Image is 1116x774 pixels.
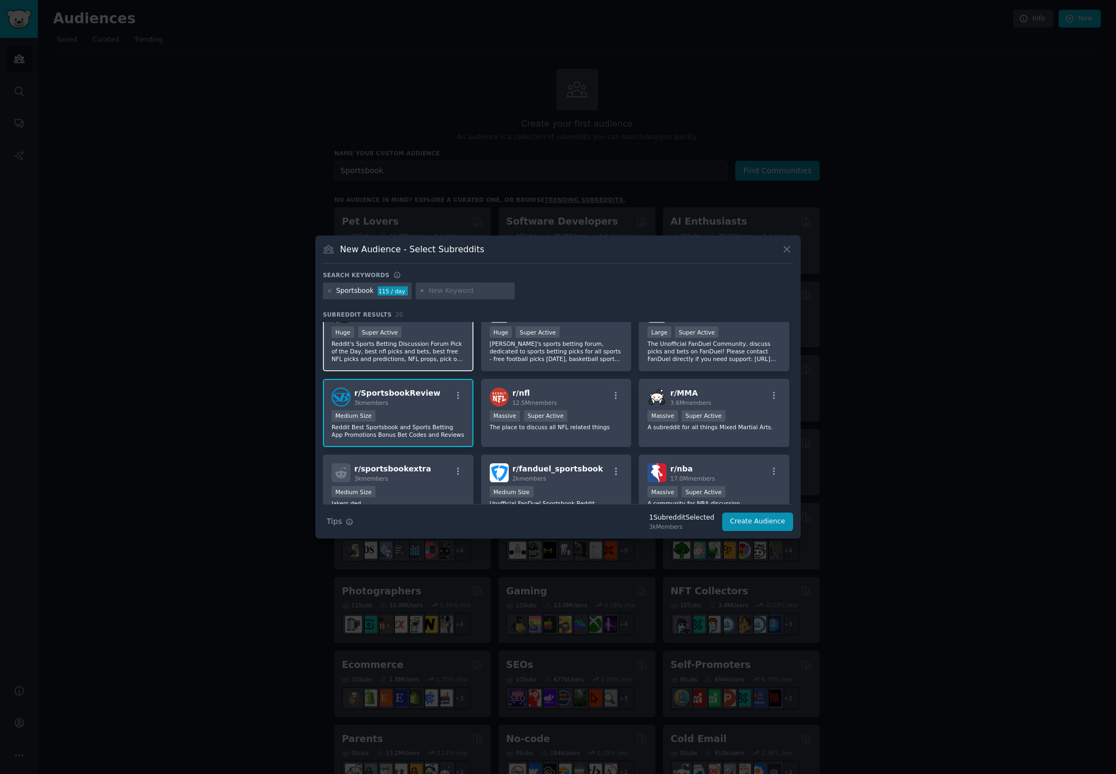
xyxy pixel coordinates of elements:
span: 3k members [354,399,388,406]
div: Medium Size [332,410,375,422]
div: 1 Subreddit Selected [649,513,714,523]
img: MMA [647,388,666,406]
p: The Unofficial FanDuel Community, discuss picks and bets on FanDuel! Please contact FanDuel direc... [647,340,781,363]
span: r/ SportsbookReview [354,389,440,397]
span: 83k members [670,316,708,322]
span: r/ sportsbookextra [354,464,431,473]
span: 424k members [512,316,554,322]
h3: Search keywords [323,271,390,279]
button: Tips [323,512,357,531]
span: r/ fanduel_sportsbook [512,464,603,473]
div: Huge [490,326,512,338]
span: 528k members [354,316,395,322]
div: Super Active [524,410,568,422]
p: [PERSON_NAME]'s sports betting forum, dedicated to sports betting picks for all sports - free foo... [490,340,623,363]
span: Tips [327,516,342,527]
span: Subreddit Results [323,311,392,318]
div: Huge [332,326,354,338]
img: SportsbookReview [332,388,351,406]
div: 115 / day [378,286,408,296]
p: Unofficial FanDuel Sportsbook Reddit community for users of FanDuel's sports betting site. Ages [... [490,500,623,522]
div: Sportsbook [336,286,374,296]
div: Super Active [516,326,560,338]
span: r/ nfl [512,389,530,397]
div: Super Active [682,410,725,422]
div: Super Active [358,326,402,338]
div: Medium Size [490,486,534,497]
h3: New Audience - Select Subreddits [340,244,484,255]
div: Super Active [682,486,725,497]
span: 3.6M members [670,399,711,406]
p: A community for NBA discussion. [647,500,781,507]
div: Massive [647,410,678,422]
span: 3k members [354,475,388,482]
p: The place to discuss all NFL related things [490,423,623,431]
span: 12.5M members [512,399,557,406]
p: Reddit Best Sportsbook and Sports Betting App Promotions Bonus Bet Codes and Reviews [332,423,465,438]
div: Medium Size [332,486,375,497]
input: New Keyword [429,286,511,296]
div: Massive [647,486,678,497]
p: A subreddit for all things Mixed Martial Arts. [647,423,781,431]
img: nba [647,463,666,482]
button: Create Audience [722,513,794,531]
span: r/ nba [670,464,692,473]
div: Large [647,326,671,338]
img: nfl [490,388,509,406]
p: lakers ded [332,500,465,507]
div: Super Active [675,326,719,338]
div: Massive [490,410,520,422]
span: 20 [395,311,403,318]
span: 17.0M members [670,475,715,482]
img: fanduel_sportsbook [490,463,509,482]
span: r/ MMA [670,389,698,397]
span: 2k members [512,475,547,482]
div: 3k Members [649,523,714,530]
p: Reddit's Sports Betting Discussion Forum Pick of the Day, best nfl picks and bets, best free NFL ... [332,340,465,363]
